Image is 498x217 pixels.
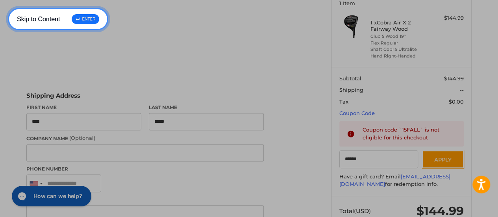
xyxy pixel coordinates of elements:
span: $0.00 [449,98,464,105]
label: Address [26,196,264,203]
div: $144.99 [433,14,464,22]
a: Coupon Code [339,110,375,116]
div: United States: +1 [27,175,45,192]
span: Shipping [339,87,363,93]
label: First Name [26,104,141,111]
li: Flex Regular [370,40,431,46]
div: Have a gift card? Email for redemption info. [339,173,464,188]
button: Apply [422,150,464,168]
span: Subtotal [339,75,361,82]
li: Hand Right-Handed [370,53,431,59]
legend: Shipping Address [26,91,80,104]
iframe: Gorgias live chat messenger [8,183,94,209]
label: Last Name [149,104,264,111]
li: Club 5 Wood 19° [370,33,431,40]
input: Gift Certificate or Coupon Code [339,150,418,168]
label: Phone Number [26,165,264,172]
span: -- [460,87,464,93]
span: Tax [339,98,348,105]
small: (Optional) [69,135,95,141]
h4: 1 x Cobra Air-X 2 Fairway Wood [370,19,431,32]
li: Shaft Cobra Ultralite [370,46,431,53]
span: Total (USD) [339,207,371,215]
div: Coupon code `15FALL` is not eligible for this checkout [363,126,456,141]
span: $144.99 [444,75,464,82]
label: Company Name [26,134,264,142]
